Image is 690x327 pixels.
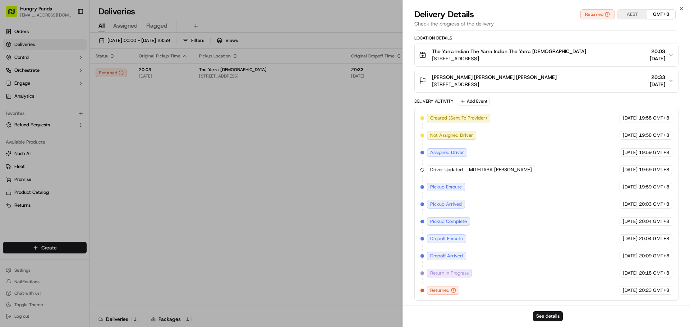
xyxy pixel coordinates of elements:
img: 1736555255976-a54dd68f-1ca7-489b-9aae-adbdc363a1c4 [14,131,20,137]
span: [DATE] [623,235,638,242]
span: Delivery Details [414,9,474,20]
span: Pickup Complete [430,218,467,225]
span: Assigned Driver [430,149,464,156]
a: 💻API Documentation [58,158,118,170]
button: [PERSON_NAME] [PERSON_NAME] [PERSON_NAME][STREET_ADDRESS]20:33[DATE] [415,69,678,92]
div: Delivery Activity [414,98,454,104]
span: 9月17日 [28,111,45,117]
span: [DATE] [623,149,638,156]
span: Driver Updated [430,167,463,173]
span: Pickup Arrived [430,201,462,207]
span: [STREET_ADDRESS] [432,55,586,62]
p: Welcome 👋 [7,29,131,40]
div: We're available if you need us! [32,76,99,81]
span: [DATE] [623,132,638,139]
span: 19:58 GMT+8 [639,132,669,139]
img: 8016278978528_b943e370aa5ada12b00a_72.png [15,69,28,81]
span: Created (Sent To Provider) [430,115,487,121]
span: 20:33 [650,74,665,81]
span: Dropoff Enroute [430,235,463,242]
span: Pickup Enroute [430,184,462,190]
span: [DATE] [623,218,638,225]
span: [DATE] [623,184,638,190]
span: 20:04 GMT+8 [639,218,669,225]
img: Nash [7,7,22,22]
span: 20:18 GMT+8 [639,270,669,276]
span: [STREET_ADDRESS] [432,81,557,88]
button: AEST [618,10,647,19]
div: Location Details [414,35,678,41]
span: MUJHTABA [PERSON_NAME] [469,167,532,173]
span: [PERSON_NAME] [PERSON_NAME] [PERSON_NAME] [432,74,557,81]
span: [DATE] [650,55,665,62]
span: API Documentation [68,160,115,168]
button: Start new chat [122,71,131,79]
span: 20:23 GMT+8 [639,287,669,294]
span: [DATE] [623,287,638,294]
span: 20:03 GMT+8 [639,201,669,207]
img: 1736555255976-a54dd68f-1ca7-489b-9aae-adbdc363a1c4 [7,69,20,81]
div: 💻 [61,161,66,167]
span: 20:04 GMT+8 [639,235,669,242]
span: Pylon [72,178,87,183]
span: [DATE] [623,167,638,173]
span: 8月27日 [64,131,80,136]
button: See details [533,311,563,321]
span: The Yarra Indian The Yarra Indian The Yarra [DEMOGRAPHIC_DATA] [432,48,586,55]
span: 20:03 [650,48,665,55]
span: Returned [430,287,450,294]
span: 19:58 GMT+8 [639,115,669,121]
span: Return In Progress [430,270,469,276]
button: Returned [580,9,615,19]
a: Powered byPylon [51,178,87,183]
img: Asif Zaman Khan [7,124,19,135]
span: Dropoff Arrived [430,253,463,259]
span: [DATE] [623,253,638,259]
span: 19:59 GMT+8 [639,184,669,190]
div: 📗 [7,161,13,167]
input: Got a question? Start typing here... [19,46,129,54]
span: [DATE] [650,81,665,88]
span: [DATE] [623,201,638,207]
span: [PERSON_NAME] [22,131,58,136]
span: Not Assigned Driver [430,132,473,139]
button: The Yarra Indian The Yarra Indian The Yarra [DEMOGRAPHIC_DATA][STREET_ADDRESS]20:03[DATE] [415,43,678,66]
span: 20:09 GMT+8 [639,253,669,259]
span: 19:59 GMT+8 [639,167,669,173]
span: 19:59 GMT+8 [639,149,669,156]
span: [DATE] [623,115,638,121]
div: Past conversations [7,93,48,99]
span: • [24,111,26,117]
span: Knowledge Base [14,160,55,168]
a: 📗Knowledge Base [4,158,58,170]
span: [DATE] [623,270,638,276]
button: See all [111,92,131,101]
button: GMT+8 [647,10,675,19]
button: Add Event [458,97,490,106]
p: Check the progress of the delivery [414,20,678,27]
div: Start new chat [32,69,118,76]
span: • [60,131,62,136]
